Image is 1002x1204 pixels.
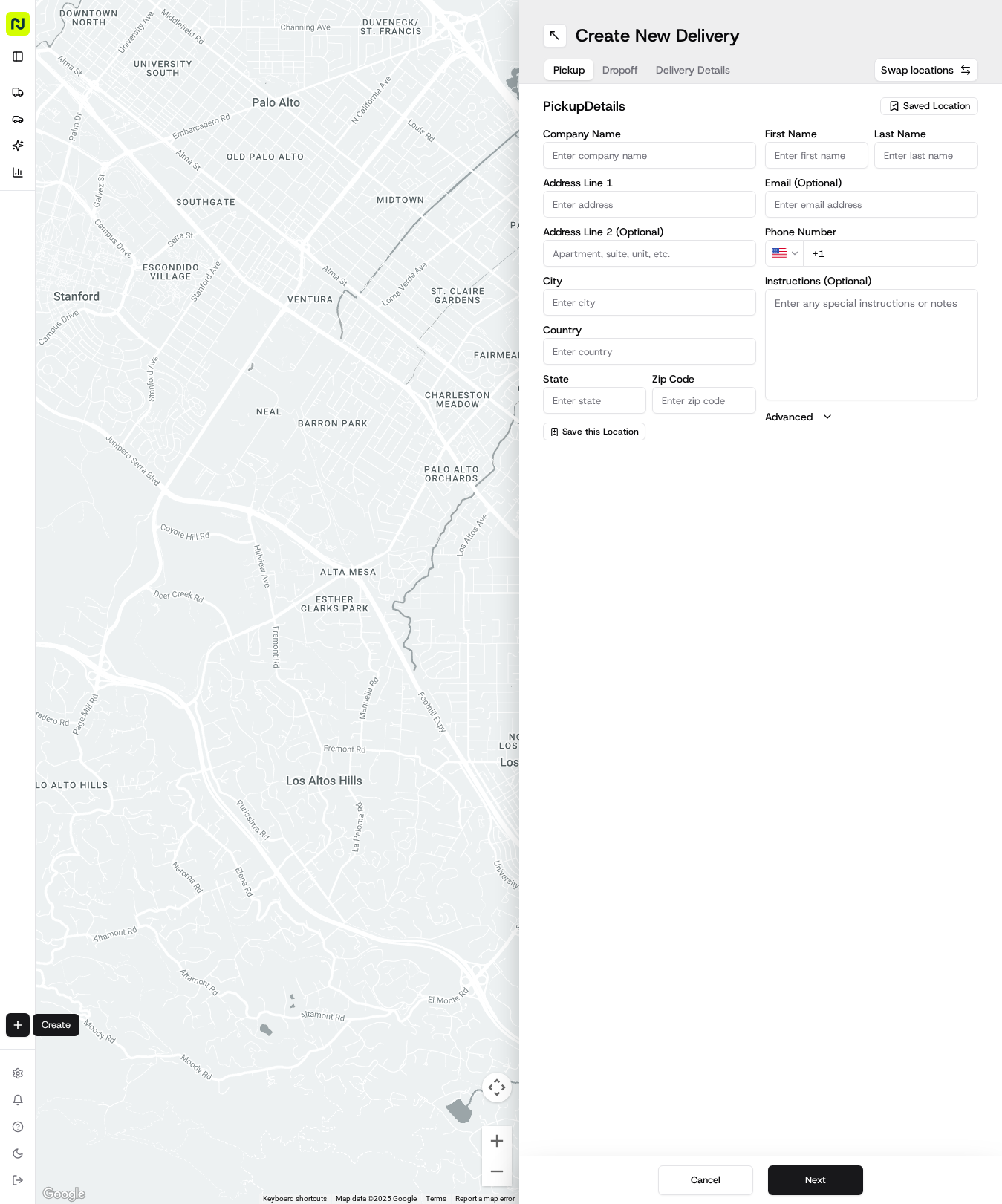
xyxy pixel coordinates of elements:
[67,157,204,169] div: We're available if you need us!
[562,426,639,437] span: Save this Location
[765,227,978,237] label: Phone Number
[543,338,756,365] input: Enter country
[15,193,100,205] div: Past conversations
[31,142,58,169] img: 9188753566659_6852d8bf1fb38e338040_72.png
[765,178,978,188] label: Email (Optional)
[543,178,756,188] label: Address Line 1
[482,1156,512,1186] button: Zoom out
[874,128,978,139] label: Last Name
[455,1194,515,1203] a: Report a map error
[576,24,740,48] h1: Create New Delivery
[39,1185,88,1204] img: Google
[874,142,978,169] input: Enter last name
[543,240,756,267] input: Apartment, suite, unit, etc.
[9,286,120,313] a: 📗Knowledge Base
[543,387,647,414] input: Enter state
[543,96,872,117] h2: pickup Details
[46,230,202,242] span: [PERSON_NAME] (Assistant Store Manager)
[15,59,270,83] p: Welcome 👋
[765,128,869,139] label: First Name
[15,216,39,240] img: Hayden (Assistant Store Manager)
[213,230,244,242] span: [DATE]
[336,1194,417,1203] span: Map data ©2025 Google
[543,142,756,169] input: Enter company name
[658,1165,753,1195] button: Cancel
[15,142,42,169] img: 1736555255976-a54dd68f-1ca7-489b-9aae-adbdc363a1c4
[482,1126,512,1156] button: Zoom in
[67,142,244,157] div: Start new chat
[543,191,756,218] input: Enter address
[126,293,137,305] div: 💻
[652,374,756,384] label: Zip Code
[881,62,954,77] span: Swap locations
[39,1185,88,1204] a: Open this area in Google Maps (opens a new window)
[15,15,45,45] img: Nash
[765,409,813,424] label: Advanced
[148,328,180,339] span: Pylon
[543,289,756,316] input: Enter city
[880,96,978,117] button: Saved Location
[652,387,756,414] input: Enter zip code
[230,190,270,208] button: See all
[33,1014,79,1036] div: Create
[803,240,978,267] input: Enter phone number
[768,1165,863,1195] button: Next
[602,62,638,77] span: Dropoff
[105,328,180,339] a: Powered byPylon
[140,292,238,307] span: API Documentation
[543,276,756,286] label: City
[426,1194,446,1203] a: Terms (opens in new tab)
[543,227,756,237] label: Address Line 2 (Optional)
[903,100,970,113] span: Saved Location
[765,276,978,286] label: Instructions (Optional)
[543,325,756,335] label: Country
[656,62,730,77] span: Delivery Details
[543,374,647,384] label: State
[39,96,245,111] input: Clear
[765,142,869,169] input: Enter first name
[482,1073,512,1102] button: Map camera controls
[205,230,210,242] span: •
[120,286,244,313] a: 💻API Documentation
[263,1194,327,1204] button: Keyboard shortcuts
[543,423,645,440] button: Save this Location
[543,128,756,139] label: Company Name
[30,292,114,307] span: Knowledge Base
[253,146,270,164] button: Start new chat
[15,293,27,305] div: 📗
[553,62,585,77] span: Pickup
[874,58,978,82] button: Swap locations
[765,191,978,218] input: Enter email address
[765,409,978,424] button: Advanced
